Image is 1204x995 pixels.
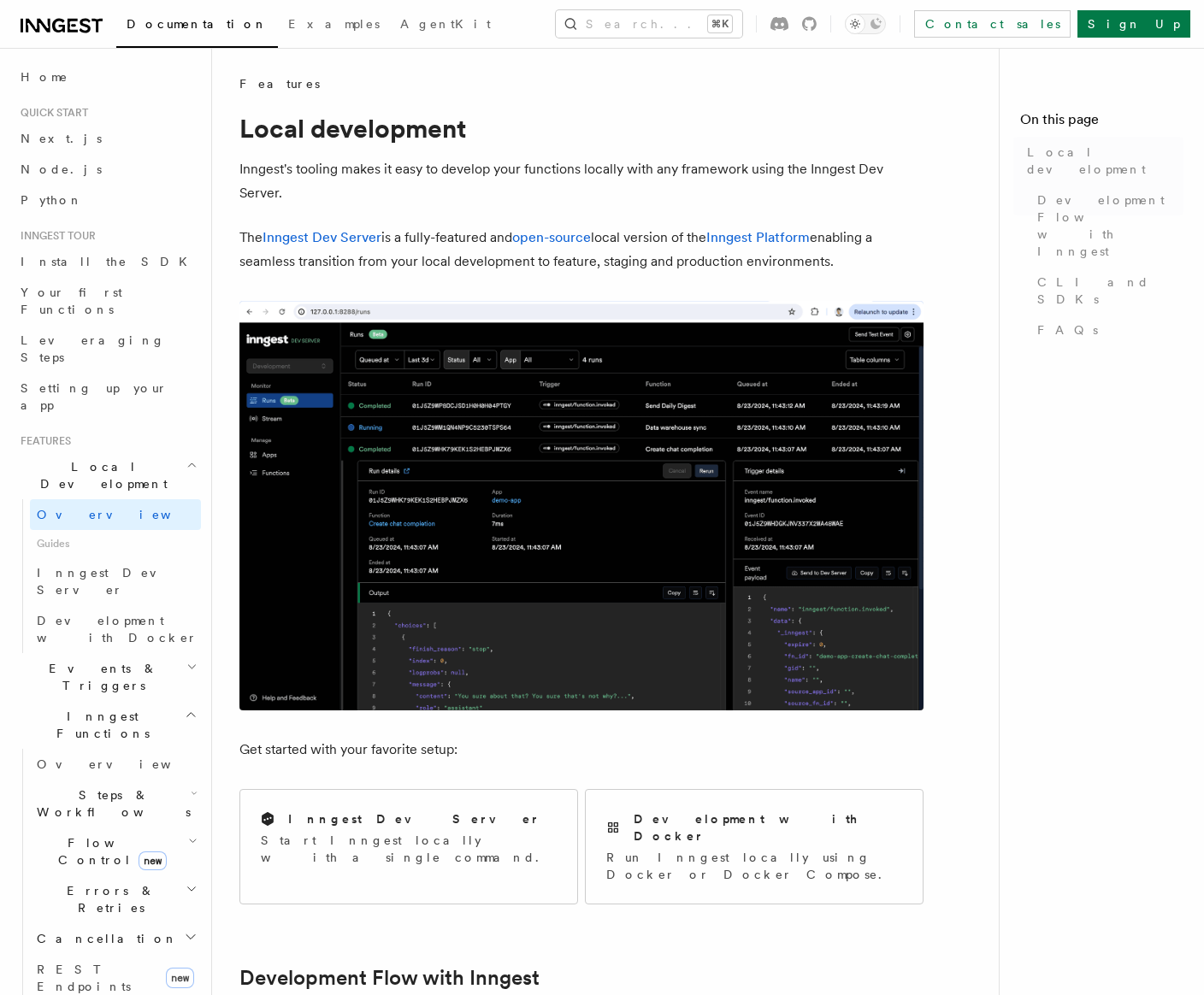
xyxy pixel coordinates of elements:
a: Development with DockerRun Inngest locally using Docker or Docker Compose. [585,789,924,904]
a: Leveraging Steps [14,325,201,373]
span: REST Endpoints [37,963,131,993]
button: Flow Controlnew [30,827,201,875]
span: Documentation [127,17,268,31]
a: FAQs [1030,315,1183,345]
a: Development with Docker [30,605,201,653]
span: Local Development [14,458,186,492]
span: Development with Docker [37,614,198,645]
a: Install the SDK [14,246,201,277]
a: Your first Functions [14,277,201,325]
a: Inngest Dev ServerStart Inngest locally with a single command. [239,789,578,904]
a: Contact sales [914,10,1071,38]
button: Cancellation [30,923,201,954]
a: Examples [278,5,390,46]
a: Inngest Dev Server [263,229,381,245]
span: Setting up your app [21,381,168,412]
span: Errors & Retries [30,882,186,916]
span: Steps & Workflows [30,786,191,821]
span: Events & Triggers [14,660,186,694]
span: Home [21,68,68,85]
a: Overview [30,499,201,530]
span: new [166,968,194,988]
p: Start Inngest locally with a single command. [261,832,557,866]
button: Local Development [14,451,201,499]
span: Guides [30,530,201,557]
div: Local Development [14,499,201,653]
kbd: ⌘K [708,15,732,32]
h4: On this page [1020,109,1183,137]
span: Install the SDK [21,255,198,268]
a: Overview [30,749,201,780]
span: Features [14,434,71,448]
a: Home [14,62,201,92]
span: Python [21,193,83,207]
a: Python [14,185,201,215]
span: Development Flow with Inngest [1037,191,1183,260]
a: open-source [512,229,591,245]
span: new [139,851,167,870]
a: AgentKit [390,5,501,46]
span: Inngest Dev Server [37,566,183,597]
button: Events & Triggers [14,653,201,701]
span: Local development [1027,144,1183,178]
h2: Inngest Dev Server [288,810,540,827]
a: Node.js [14,154,201,185]
span: Quick start [14,106,88,120]
span: Features [239,75,320,92]
button: Inngest Functions [14,701,201,749]
a: Inngest Dev Server [30,557,201,605]
span: Your first Functions [21,286,122,316]
h1: Local development [239,113,924,144]
p: The is a fully-featured and local version of the enabling a seamless transition from your local d... [239,226,924,274]
span: Examples [288,17,380,31]
a: CLI and SDKs [1030,267,1183,315]
span: Leveraging Steps [21,333,165,364]
p: Inngest's tooling makes it easy to develop your functions locally with any framework using the In... [239,157,924,205]
span: Inngest Functions [14,708,185,742]
a: Development Flow with Inngest [1030,185,1183,267]
span: AgentKit [400,17,491,31]
a: Development Flow with Inngest [239,966,540,990]
span: Overview [37,757,213,771]
span: Cancellation [30,930,178,947]
a: Sign Up [1077,10,1190,38]
a: Inngest Platform [706,229,810,245]
img: The Inngest Dev Server on the Functions page [239,301,924,710]
span: CLI and SDKs [1037,274,1183,308]
span: Next.js [21,132,102,145]
span: FAQs [1037,321,1098,339]
span: Flow Control [30,834,188,868]
p: Get started with your favorite setup: [239,738,924,762]
span: Node.js [21,162,102,176]
button: Toggle dark mode [845,14,886,34]
button: Search...⌘K [556,10,742,38]
a: Next.js [14,123,201,154]
h2: Development with Docker [634,810,902,845]
p: Run Inngest locally using Docker or Docker Compose. [606,849,902,883]
a: Documentation [116,5,278,48]
a: Local development [1020,137,1183,185]
span: Inngest tour [14,229,96,243]
a: Setting up your app [14,373,201,421]
span: Overview [37,508,213,521]
button: Steps & Workflows [30,780,201,827]
button: Errors & Retries [30,875,201,923]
